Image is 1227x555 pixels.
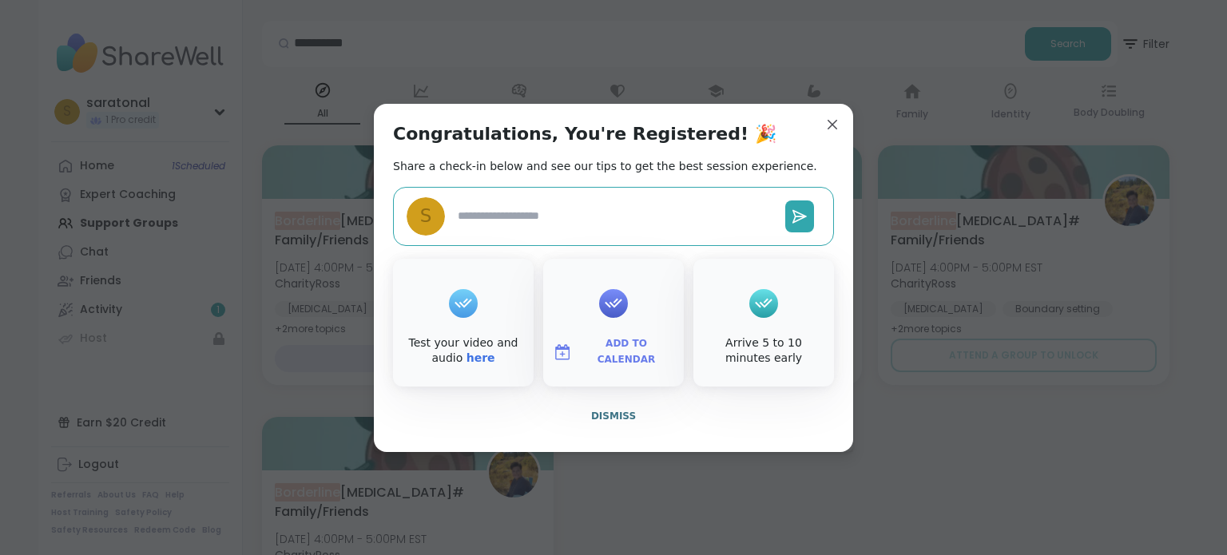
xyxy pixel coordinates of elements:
div: Arrive 5 to 10 minutes early [697,335,831,367]
img: ShareWell Logomark [553,343,572,362]
span: Dismiss [591,410,636,422]
span: s [420,202,432,230]
button: Add to Calendar [546,335,681,369]
div: Test your video and audio [396,335,530,367]
span: Add to Calendar [578,336,674,367]
a: here [467,351,495,364]
button: Dismiss [393,399,834,433]
h2: Share a check-in below and see our tips to get the best session experience. [393,158,817,174]
h1: Congratulations, You're Registered! 🎉 [393,123,776,145]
